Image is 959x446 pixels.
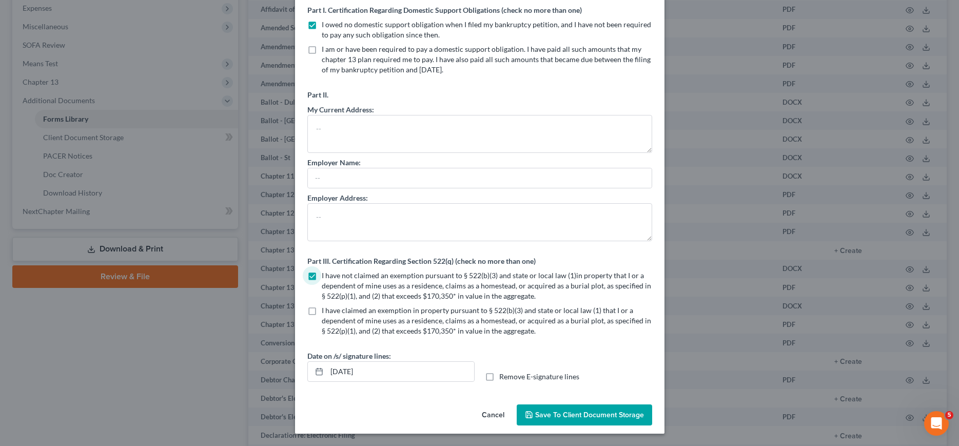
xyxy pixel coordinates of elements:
label: My Current Address: [307,104,374,115]
label: Employer Address: [307,192,368,203]
span: 5 [945,411,953,419]
button: Cancel [474,405,513,426]
span: Remove E-signature lines [499,372,579,381]
iframe: Intercom live chat [924,411,949,436]
span: I am or have been required to pay a domestic support obligation. I have paid all such amounts tha... [322,45,651,74]
button: Save to Client Document Storage [517,404,652,426]
label: Part II. [307,89,328,100]
span: I owed no domestic support obligation when I filed my bankruptcy petition, and I have not been re... [322,20,651,39]
span: I have not claimed an exemption pursuant to § 522(b)(3) and state or local law (1)in property tha... [322,271,651,300]
label: Part I. Certification Regarding Domestic Support Obligations (check no more than one) [307,5,582,15]
input: -- [308,168,652,188]
label: Part III. Certification Regarding Section 522(q) (check no more than one) [307,256,536,266]
input: MM/DD/YYYY [327,362,474,381]
label: Employer Name: [307,157,361,168]
span: I have claimed an exemption in property pursuant to § 522(b)(3) and state or local law (1) that I... [322,306,651,335]
span: Save to Client Document Storage [535,411,644,419]
label: Date on /s/ signature lines: [307,351,391,361]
